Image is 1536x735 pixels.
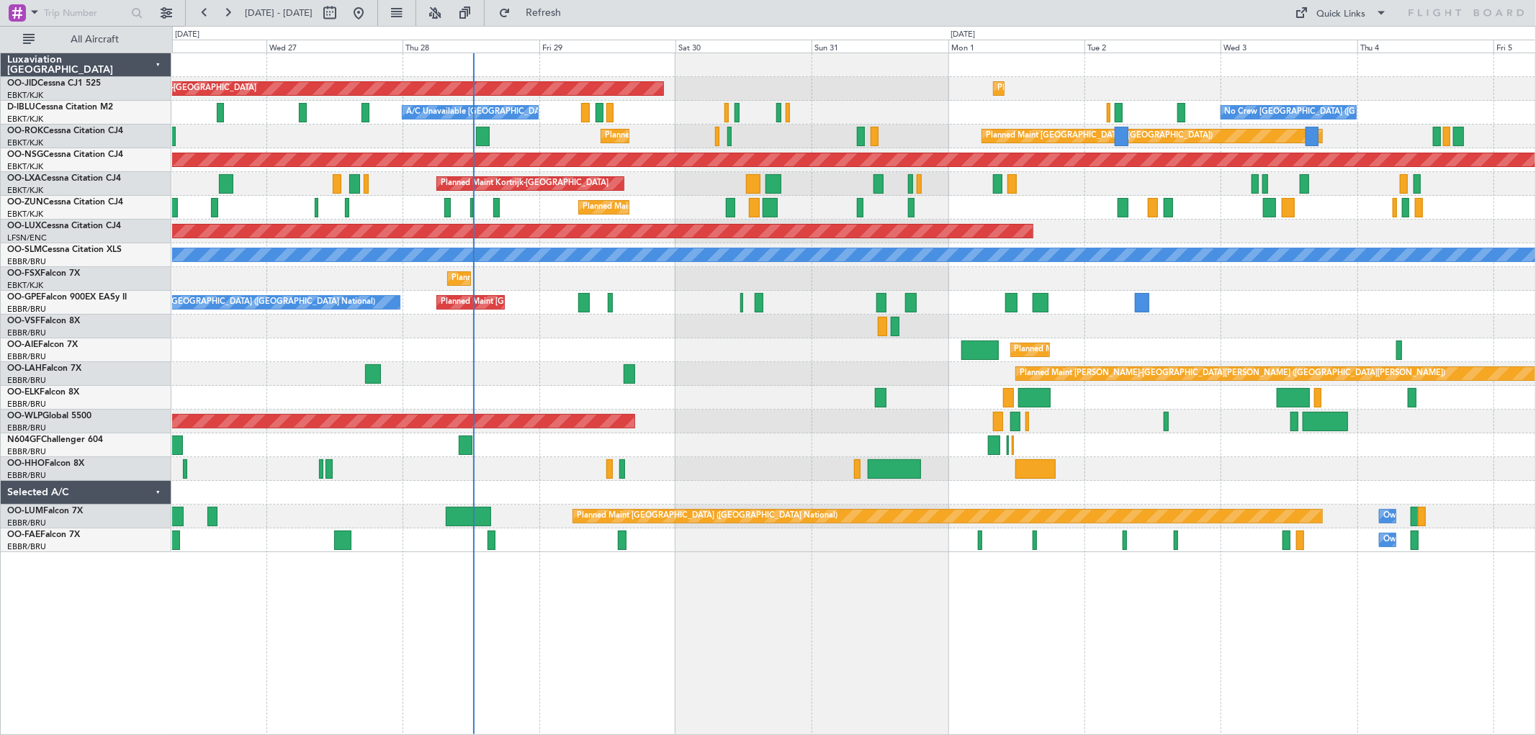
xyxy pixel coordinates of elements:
[7,412,42,420] span: OO-WLP
[7,185,43,196] a: EBKT/KJK
[7,351,46,362] a: EBBR/BRU
[7,103,35,112] span: D-IBLU
[7,436,41,444] span: N604GF
[7,103,113,112] a: D-IBLUCessna Citation M2
[99,78,256,99] div: AOG Maint Kortrijk-[GEOGRAPHIC_DATA]
[7,364,42,373] span: OO-LAH
[7,446,46,457] a: EBBR/BRU
[7,233,47,243] a: LFSN/ENC
[7,293,41,302] span: OO-GPE
[7,531,80,539] a: OO-FAEFalcon 7X
[577,505,837,527] div: Planned Maint [GEOGRAPHIC_DATA] ([GEOGRAPHIC_DATA] National)
[7,150,43,159] span: OO-NSG
[7,531,40,539] span: OO-FAE
[7,507,43,515] span: OO-LUM
[7,518,46,528] a: EBBR/BRU
[452,268,619,289] div: Planned Maint Kortrijk-[GEOGRAPHIC_DATA]
[175,29,199,41] div: [DATE]
[7,198,123,207] a: OO-ZUNCessna Citation CJ4
[266,40,403,53] div: Wed 27
[1221,40,1357,53] div: Wed 3
[7,174,121,183] a: OO-LXACessna Citation CJ4
[7,436,103,444] a: N604GFChallenger 604
[403,40,539,53] div: Thu 28
[7,90,43,101] a: EBKT/KJK
[7,114,43,125] a: EBKT/KJK
[7,507,83,515] a: OO-LUMFalcon 7X
[583,197,750,218] div: Planned Maint Kortrijk-[GEOGRAPHIC_DATA]
[7,79,37,88] span: OO-JID
[951,29,975,41] div: [DATE]
[7,459,45,468] span: OO-HHO
[997,78,1165,99] div: Planned Maint Kortrijk-[GEOGRAPHIC_DATA]
[7,127,43,135] span: OO-ROK
[7,209,43,220] a: EBKT/KJK
[986,125,1213,147] div: Planned Maint [GEOGRAPHIC_DATA] ([GEOGRAPHIC_DATA])
[513,8,574,18] span: Refresh
[675,40,812,53] div: Sat 30
[1225,102,1466,123] div: No Crew [GEOGRAPHIC_DATA] ([GEOGRAPHIC_DATA] National)
[1020,363,1445,384] div: Planned Maint [PERSON_NAME]-[GEOGRAPHIC_DATA][PERSON_NAME] ([GEOGRAPHIC_DATA][PERSON_NAME])
[130,40,266,53] div: Tue 26
[7,341,78,349] a: OO-AIEFalcon 7X
[7,388,79,397] a: OO-ELKFalcon 8X
[948,40,1084,53] div: Mon 1
[539,40,675,53] div: Fri 29
[1383,505,1481,527] div: Owner Melsbroek Air Base
[7,198,43,207] span: OO-ZUN
[7,150,123,159] a: OO-NSGCessna Citation CJ4
[7,127,123,135] a: OO-ROKCessna Citation CJ4
[44,2,127,24] input: Trip Number
[7,412,91,420] a: OO-WLPGlobal 5500
[1288,1,1395,24] button: Quick Links
[134,292,375,313] div: No Crew [GEOGRAPHIC_DATA] ([GEOGRAPHIC_DATA] National)
[605,125,773,147] div: Planned Maint Kortrijk-[GEOGRAPHIC_DATA]
[7,423,46,433] a: EBBR/BRU
[406,102,636,123] div: A/C Unavailable [GEOGRAPHIC_DATA]-[GEOGRAPHIC_DATA]
[7,470,46,481] a: EBBR/BRU
[7,304,46,315] a: EBBR/BRU
[7,137,43,148] a: EBKT/KJK
[7,245,122,254] a: OO-SLMCessna Citation XLS
[37,35,152,45] span: All Aircraft
[7,399,46,410] a: EBBR/BRU
[7,256,46,267] a: EBBR/BRU
[7,317,40,325] span: OO-VSF
[7,328,46,338] a: EBBR/BRU
[1015,339,1241,361] div: Planned Maint [GEOGRAPHIC_DATA] ([GEOGRAPHIC_DATA])
[492,1,578,24] button: Refresh
[812,40,948,53] div: Sun 31
[7,269,80,278] a: OO-FSXFalcon 7X
[7,317,80,325] a: OO-VSFFalcon 8X
[7,79,101,88] a: OO-JIDCessna CJ1 525
[16,28,156,51] button: All Aircraft
[7,280,43,291] a: EBKT/KJK
[7,293,127,302] a: OO-GPEFalcon 900EX EASy II
[245,6,313,19] span: [DATE] - [DATE]
[7,174,41,183] span: OO-LXA
[1084,40,1221,53] div: Tue 2
[7,269,40,278] span: OO-FSX
[441,173,608,194] div: Planned Maint Kortrijk-[GEOGRAPHIC_DATA]
[7,222,41,230] span: OO-LUX
[1383,529,1481,551] div: Owner Melsbroek Air Base
[7,364,81,373] a: OO-LAHFalcon 7X
[7,388,40,397] span: OO-ELK
[7,245,42,254] span: OO-SLM
[7,341,38,349] span: OO-AIE
[7,222,121,230] a: OO-LUXCessna Citation CJ4
[7,375,46,386] a: EBBR/BRU
[7,161,43,172] a: EBKT/KJK
[7,459,84,468] a: OO-HHOFalcon 8X
[1317,7,1366,22] div: Quick Links
[7,541,46,552] a: EBBR/BRU
[441,292,701,313] div: Planned Maint [GEOGRAPHIC_DATA] ([GEOGRAPHIC_DATA] National)
[1357,40,1494,53] div: Thu 4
